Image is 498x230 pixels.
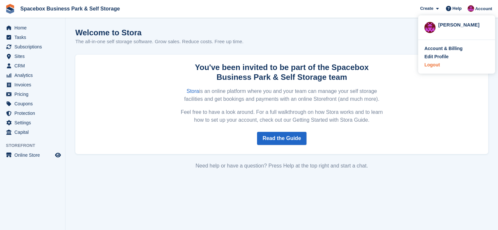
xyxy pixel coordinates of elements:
a: Stora [187,88,199,94]
a: menu [3,71,62,80]
p: is an online platform where you and your team can manage your self storage facilities and get boo... [178,87,385,103]
span: Storefront [6,142,65,149]
a: menu [3,42,62,51]
span: Protection [14,109,54,118]
span: Invoices [14,80,54,89]
span: Home [14,23,54,32]
a: menu [3,52,62,61]
a: menu [3,23,62,32]
span: Subscriptions [14,42,54,51]
div: Need help or have a question? Press Help at the top right and start a chat. [75,162,488,170]
img: Shitika Balanath [424,22,435,33]
p: Feel free to have a look around. For a full walkthrough on how Stora works and to learn how to se... [178,108,385,124]
div: Account & Billing [424,45,463,52]
span: CRM [14,61,54,70]
span: Settings [14,118,54,127]
div: Edit Profile [424,53,449,60]
a: Preview store [54,151,62,159]
span: Sites [14,52,54,61]
a: menu [3,118,62,127]
a: menu [3,80,62,89]
p: The all-in-one self storage software. Grow sales. Reduce costs. Free up time. [75,38,244,45]
span: Help [452,5,462,12]
span: Coupons [14,99,54,108]
span: Tasks [14,33,54,42]
a: menu [3,150,62,160]
span: Online Store [14,150,54,160]
span: Create [420,5,433,12]
img: Shitika Balanath [468,5,474,12]
a: Spacebox Business Park & Self Storage [18,3,122,14]
a: menu [3,90,62,99]
div: [PERSON_NAME] [438,21,489,27]
a: Read the Guide [257,132,306,145]
span: Account [475,6,492,12]
a: Edit Profile [424,53,489,60]
a: menu [3,109,62,118]
span: Pricing [14,90,54,99]
div: Logout [424,62,440,68]
img: stora-icon-8386f47178a22dfd0bd8f6a31ec36ba5ce8667c1dd55bd0f319d3a0aa187defe.svg [5,4,15,14]
h1: Welcome to Stora [75,28,244,37]
a: menu [3,128,62,137]
span: Analytics [14,71,54,80]
a: menu [3,61,62,70]
a: Account & Billing [424,45,489,52]
span: Capital [14,128,54,137]
a: menu [3,33,62,42]
a: Logout [424,62,489,68]
a: menu [3,99,62,108]
strong: You've been invited to be part of the Spacebox Business Park & Self Storage team [195,63,369,81]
